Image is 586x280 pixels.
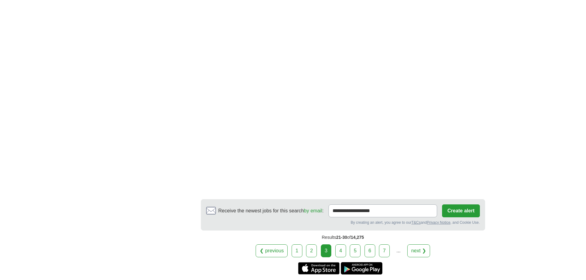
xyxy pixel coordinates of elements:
a: T&Cs [411,220,421,225]
div: ... [392,245,405,257]
a: Privacy Notice [427,220,450,225]
span: Receive the newest jobs for this search : [218,207,324,215]
a: 2 [306,244,317,257]
a: 1 [292,244,302,257]
div: Results of [201,231,485,244]
a: 7 [379,244,390,257]
span: 14,275 [351,235,364,240]
div: By creating an alert, you agree to our and , and Cookie Use. [206,220,480,225]
a: Get the iPhone app [298,262,340,274]
span: 21-30 [336,235,347,240]
a: ❮ previous [256,244,288,257]
a: 6 [365,244,375,257]
a: by email [304,208,322,213]
div: 3 [321,244,332,257]
a: next ❯ [407,244,430,257]
a: Get the Android app [341,262,382,274]
a: 5 [350,244,361,257]
a: 4 [335,244,346,257]
button: Create alert [442,204,480,217]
